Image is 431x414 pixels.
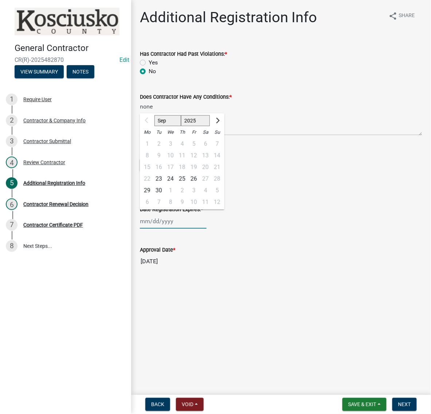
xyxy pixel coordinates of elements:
[153,127,165,138] div: Tu
[182,402,193,407] span: Void
[153,197,165,208] div: 7
[398,402,411,407] span: Next
[188,127,200,138] div: Fr
[153,173,165,185] div: 23
[188,185,200,197] div: 3
[15,43,125,54] h4: General Contractor
[141,185,153,197] div: 29
[211,127,223,138] div: Su
[140,52,227,57] label: Has Contractor Had Past Violations:
[140,207,203,212] label: Date Registration Expires:
[165,197,176,208] div: 8
[67,65,94,78] button: Notes
[176,197,188,208] div: 9
[23,222,83,228] div: Contractor Certificate PDF
[188,173,200,185] div: 26
[153,197,165,208] div: Tuesday, October 7, 2025
[6,177,17,189] div: 5
[176,173,188,185] div: Thursday, September 25, 2025
[188,185,200,197] div: Friday, October 3, 2025
[149,58,158,67] label: Yes
[6,240,17,252] div: 8
[176,173,188,185] div: 25
[141,127,153,138] div: Mo
[392,398,417,411] button: Next
[140,95,232,100] label: Does Contractor Have Any Conditions:
[200,127,211,138] div: Sa
[6,198,17,210] div: 6
[154,115,181,126] select: Select month
[67,69,94,75] wm-modal-confirm: Notes
[6,135,17,147] div: 3
[149,67,156,76] label: No
[119,56,129,63] wm-modal-confirm: Edit Application Number
[23,118,86,123] div: Contractor & Company Info
[23,139,71,144] div: Contractor Submittal
[23,181,85,186] div: Additional Registration Info
[153,173,165,185] div: Tuesday, September 23, 2025
[6,94,17,105] div: 1
[153,185,165,197] div: 30
[342,398,387,411] button: Save & Exit
[141,185,153,197] div: Monday, September 29, 2025
[15,56,117,63] span: CR(R)-2025482870
[165,173,176,185] div: Wednesday, September 24, 2025
[145,398,170,411] button: Back
[140,248,175,253] label: Approval Date
[165,197,176,208] div: Wednesday, October 8, 2025
[15,8,119,35] img: Kosciusko County, Indiana
[153,185,165,197] div: Tuesday, September 30, 2025
[348,402,376,407] span: Save & Exit
[188,197,200,208] div: 10
[15,69,64,75] wm-modal-confirm: Summary
[176,185,188,197] div: 2
[383,9,421,23] button: shareShare
[213,115,222,127] button: Next month
[165,185,176,197] div: Wednesday, October 1, 2025
[23,202,89,207] div: Contractor Renewal Decision
[176,185,188,197] div: Thursday, October 2, 2025
[141,197,153,208] div: Monday, October 6, 2025
[176,398,204,411] button: Void
[6,157,17,168] div: 4
[181,115,210,126] select: Select year
[23,97,52,102] div: Require User
[165,127,176,138] div: We
[389,12,397,20] i: share
[119,56,129,63] a: Edit
[151,402,164,407] span: Back
[176,197,188,208] div: Thursday, October 9, 2025
[188,197,200,208] div: Friday, October 10, 2025
[399,12,415,20] span: Share
[188,173,200,185] div: Friday, September 26, 2025
[140,214,207,229] input: mm/dd/yyyy
[6,115,17,126] div: 2
[15,65,64,78] button: View Summary
[23,160,65,165] div: Review Contractor
[6,219,17,231] div: 7
[165,173,176,185] div: 24
[176,127,188,138] div: Th
[165,185,176,197] div: 1
[140,9,317,26] h1: Additional Registration Info
[141,197,153,208] div: 6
